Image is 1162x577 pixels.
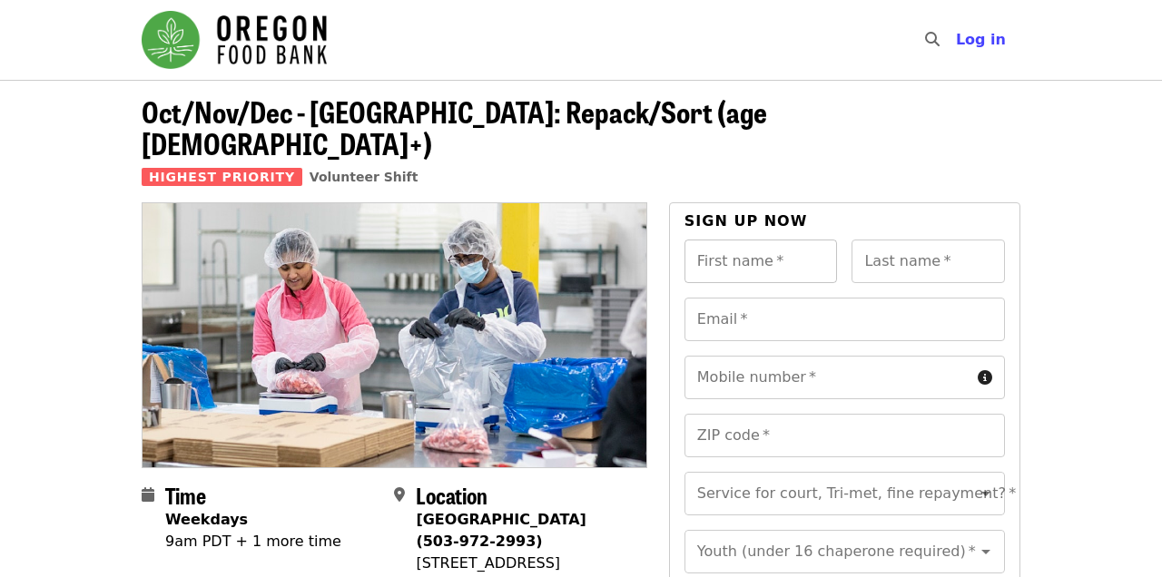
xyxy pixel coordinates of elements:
[165,511,248,528] strong: Weekdays
[684,414,1005,457] input: ZIP code
[941,22,1020,58] button: Log in
[684,298,1005,341] input: Email
[684,212,808,230] span: Sign up now
[973,481,999,506] button: Open
[165,531,341,553] div: 9am PDT + 1 more time
[142,486,154,504] i: calendar icon
[925,31,940,48] i: search icon
[416,479,487,511] span: Location
[142,168,302,186] span: Highest Priority
[142,90,767,164] span: Oct/Nov/Dec - [GEOGRAPHIC_DATA]: Repack/Sort (age [DEMOGRAPHIC_DATA]+)
[165,479,206,511] span: Time
[852,240,1005,283] input: Last name
[684,356,970,399] input: Mobile number
[142,11,327,69] img: Oregon Food Bank - Home
[950,18,965,62] input: Search
[978,369,992,386] i: circle-info icon
[973,539,999,564] button: Open
[394,486,405,504] i: map-marker-alt icon
[416,511,586,550] strong: [GEOGRAPHIC_DATA] (503-972-2993)
[956,31,1006,48] span: Log in
[143,203,646,466] img: Oct/Nov/Dec - Beaverton: Repack/Sort (age 10+) organized by Oregon Food Bank
[684,240,838,283] input: First name
[416,553,632,574] div: [STREET_ADDRESS]
[310,170,419,184] a: Volunteer Shift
